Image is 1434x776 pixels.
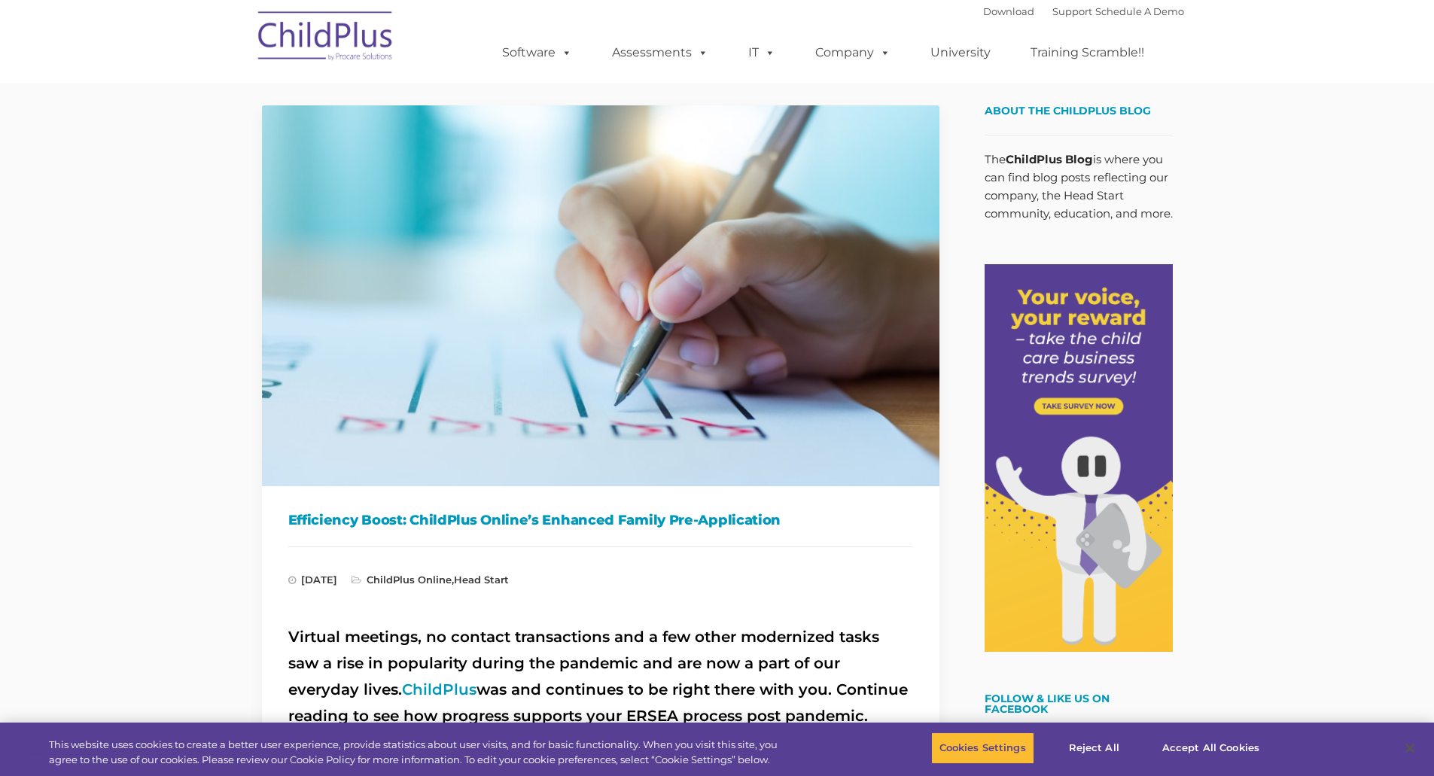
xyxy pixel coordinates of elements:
[262,105,939,486] img: Efficiency Boost: ChildPlus Online's Enhanced Family Pre-Application Process - Streamlining Appli...
[915,38,1006,68] a: University
[1006,152,1093,166] strong: ChildPlus Blog
[733,38,790,68] a: IT
[597,38,723,68] a: Assessments
[985,151,1173,223] p: The is where you can find blog posts reflecting our company, the Head Start community, education,...
[288,624,913,729] h2: Virtual meetings, no contact transactions and a few other modernized tasks saw a rise in populari...
[983,5,1034,17] a: Download
[1052,5,1092,17] a: Support
[800,38,906,68] a: Company
[983,5,1184,17] font: |
[352,574,509,586] span: ,
[251,1,401,76] img: ChildPlus by Procare Solutions
[1015,38,1159,68] a: Training Scramble!!
[1047,732,1141,764] button: Reject All
[454,574,509,586] a: Head Start
[985,692,1110,716] a: Follow & Like Us on Facebook
[1393,732,1426,765] button: Close
[367,574,452,586] a: ChildPlus Online
[1154,732,1268,764] button: Accept All Cookies
[49,738,789,767] div: This website uses cookies to create a better user experience, provide statistics about user visit...
[402,680,476,698] a: ChildPlus
[1095,5,1184,17] a: Schedule A Demo
[985,104,1151,117] span: About the ChildPlus Blog
[288,574,337,586] span: [DATE]
[931,732,1034,764] button: Cookies Settings
[288,509,913,531] h1: Efficiency Boost: ChildPlus Online’s Enhanced Family Pre-Application
[487,38,587,68] a: Software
